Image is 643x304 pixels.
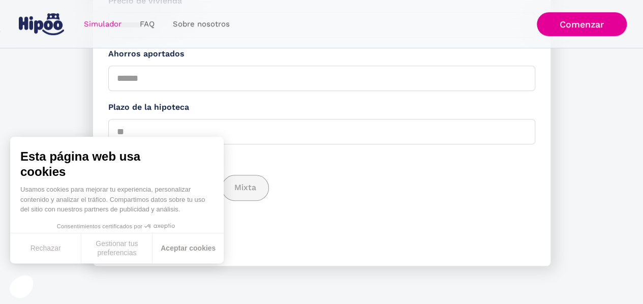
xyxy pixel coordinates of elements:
[108,48,535,60] label: Ahorros aportados
[17,9,67,39] a: home
[131,14,164,34] a: FAQ
[234,181,256,194] span: Mixta
[108,152,535,165] label: Tipo de interés
[75,14,131,34] a: Simulador
[108,101,535,114] label: Plazo de la hipoteca
[108,175,535,201] div: add_description_here
[537,12,627,36] a: Comenzar
[164,14,239,34] a: Sobre nosotros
